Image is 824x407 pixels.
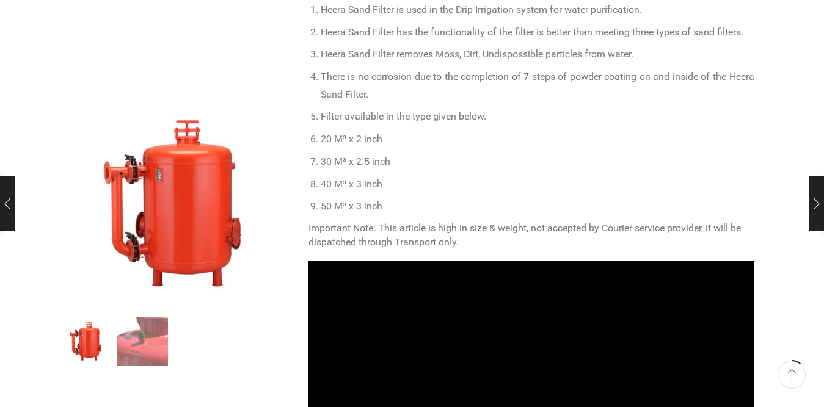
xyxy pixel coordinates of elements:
li: There is no corrosion due to the completion of 7 steps of powder coating on and inside of the Hee... [321,68,754,103]
li: 1 / 2 [61,317,112,366]
div: 1 / 2 [64,92,284,311]
li: 50 M³ x 3 inch [321,198,754,215]
li: Heera Sand Filter has the functionality of the filter is better than meeting three types of sand ... [321,24,754,41]
li: Filter available in the type given below. [321,108,754,126]
img: Heera Sand Filter [61,315,112,366]
li: 2 / 2 [117,317,168,366]
li: 20 M³ x 2 inch [321,131,754,148]
li: Heera Sand Filter is used in the Drip Irrigation system for water purification. [321,1,754,19]
li: 30 M³ x 2.5 inch [321,153,754,171]
li: Heera Sand Filter removes Moss, Dirt, Undispossible particles from water. [321,46,754,63]
li: 40 M³ x 3 inch [321,176,754,193]
a: 1 [117,317,168,368]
